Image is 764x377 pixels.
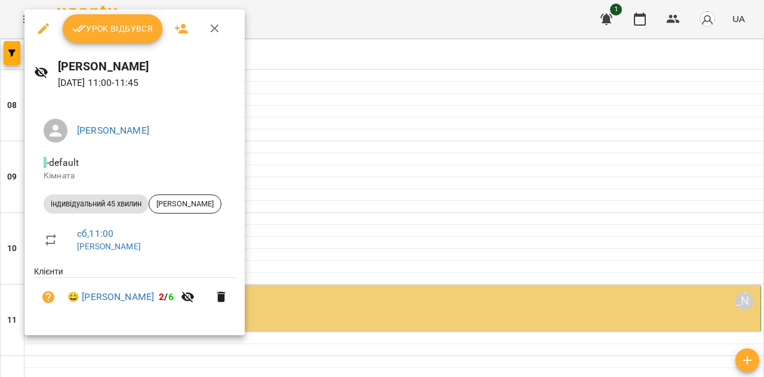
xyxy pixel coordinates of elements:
button: Візит ще не сплачено. Додати оплату? [34,283,63,311]
a: [PERSON_NAME] [77,242,141,251]
span: 6 [168,291,174,302]
span: індивідуальний 45 хвилин [44,199,149,209]
span: Урок відбувся [72,21,153,36]
b: / [159,291,173,302]
a: [PERSON_NAME] [77,125,149,136]
button: Урок відбувся [63,14,163,43]
a: 😀 [PERSON_NAME] [67,290,154,304]
a: сб , 11:00 [77,228,113,239]
p: Кімната [44,170,226,182]
h6: [PERSON_NAME] [58,57,236,76]
span: 2 [159,291,164,302]
p: [DATE] 11:00 - 11:45 [58,76,236,90]
span: [PERSON_NAME] [149,199,221,209]
div: [PERSON_NAME] [149,194,221,214]
ul: Клієнти [34,265,235,321]
span: - default [44,157,81,168]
